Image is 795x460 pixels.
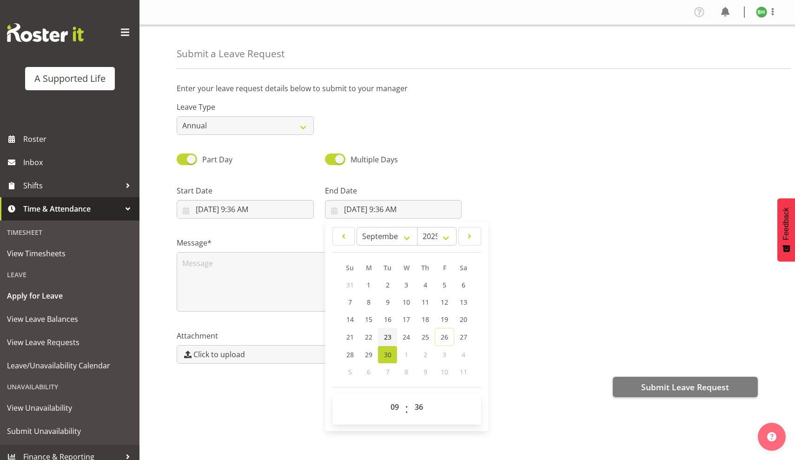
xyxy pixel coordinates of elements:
[365,333,372,341] span: 22
[7,359,132,373] span: Leave/Unavailability Calendar
[346,315,354,324] span: 14
[378,328,397,346] a: 23
[454,311,473,328] a: 20
[441,298,448,307] span: 12
[2,377,137,396] div: Unavailability
[384,333,391,341] span: 23
[397,293,416,311] a: 10
[460,263,467,272] span: Sa
[435,328,454,346] a: 26
[397,311,416,328] a: 17
[325,200,462,219] input: Click to select...
[384,350,391,359] span: 30
[34,72,106,86] div: A Supported Life
[404,350,408,359] span: 1
[462,280,465,289] span: 6
[416,276,435,293] a: 4
[454,276,473,293] a: 6
[782,207,790,240] span: Feedback
[443,263,446,272] span: F
[384,263,391,272] span: Tu
[386,280,390,289] span: 2
[7,335,132,349] span: View Leave Requests
[397,328,416,346] a: 24
[454,293,473,311] a: 13
[422,298,429,307] span: 11
[416,293,435,311] a: 11
[367,280,371,289] span: 1
[767,432,776,441] img: help-xxl-2.png
[359,276,378,293] a: 1
[346,263,354,272] span: Su
[403,333,410,341] span: 24
[177,237,462,248] label: Message*
[441,333,448,341] span: 26
[2,265,137,284] div: Leave
[177,101,314,113] label: Leave Type
[378,276,397,293] a: 2
[23,202,121,216] span: Time & Attendance
[348,367,352,376] span: 5
[641,381,729,393] span: Submit Leave Request
[2,354,137,377] a: Leave/Unavailability Calendar
[7,312,132,326] span: View Leave Balances
[177,83,758,94] p: Enter your leave request details below to submit to your manager
[2,420,137,443] a: Submit Unavailability
[424,350,427,359] span: 2
[384,315,391,324] span: 16
[7,289,132,303] span: Apply for Leave
[404,280,408,289] span: 3
[340,311,359,328] a: 14
[2,396,137,420] a: View Unavailability
[424,280,427,289] span: 4
[441,315,448,324] span: 19
[404,367,408,376] span: 8
[348,298,352,307] span: 7
[443,280,446,289] span: 5
[378,293,397,311] a: 9
[23,179,121,193] span: Shifts
[340,293,359,311] a: 7
[193,349,245,360] span: Click to upload
[177,200,314,219] input: Click to select...
[346,333,354,341] span: 21
[367,367,371,376] span: 6
[2,242,137,265] a: View Timesheets
[2,307,137,331] a: View Leave Balances
[340,346,359,363] a: 28
[613,377,758,397] button: Submit Leave Request
[416,311,435,328] a: 18
[177,185,314,196] label: Start Date
[340,328,359,346] a: 21
[351,154,398,165] span: Multiple Days
[2,223,137,242] div: Timesheet
[177,330,462,341] label: Attachment
[359,328,378,346] a: 22
[460,298,467,307] span: 13
[346,350,354,359] span: 28
[403,298,410,307] span: 10
[777,198,795,261] button: Feedback - Show survey
[435,311,454,328] a: 19
[435,293,454,311] a: 12
[378,311,397,328] a: 16
[359,346,378,363] a: 29
[325,185,462,196] label: End Date
[7,23,84,42] img: Rosterit website logo
[405,398,408,421] span: :
[421,263,429,272] span: Th
[460,367,467,376] span: 11
[365,315,372,324] span: 15
[367,298,371,307] span: 8
[177,48,285,59] h4: Submit a Leave Request
[2,331,137,354] a: View Leave Requests
[7,424,132,438] span: Submit Unavailability
[424,367,427,376] span: 9
[462,350,465,359] span: 4
[403,315,410,324] span: 17
[23,132,135,146] span: Roster
[397,276,416,293] a: 3
[422,333,429,341] span: 25
[422,315,429,324] span: 18
[359,293,378,311] a: 8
